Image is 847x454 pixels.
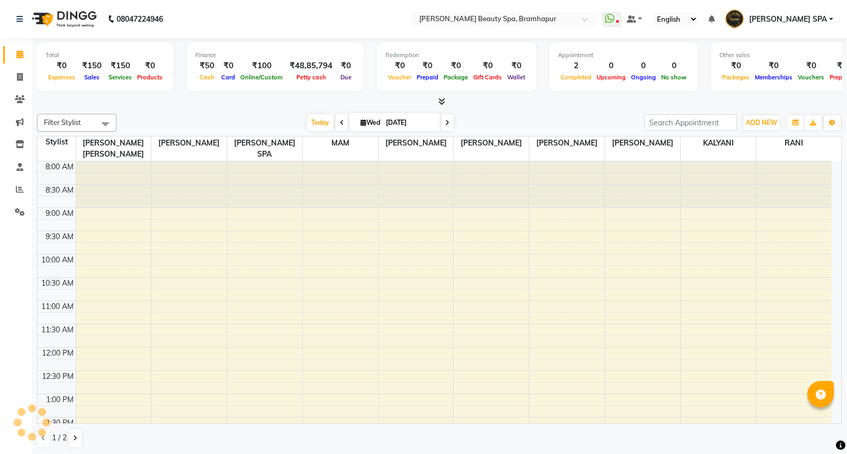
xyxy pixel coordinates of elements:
div: ₹0 [504,60,528,72]
span: Cash [197,74,217,81]
span: [PERSON_NAME] [529,137,605,150]
div: 12:00 PM [40,348,76,359]
span: Expenses [46,74,78,81]
div: ₹0 [219,60,238,72]
div: ₹48,85,794 [285,60,337,72]
div: 12:30 PM [40,371,76,382]
span: MAM [303,137,378,150]
div: ₹150 [78,60,106,72]
span: Vouchers [795,74,827,81]
span: [PERSON_NAME] [605,137,680,150]
img: ANANYA SPA [725,10,744,28]
div: 11:00 AM [39,301,76,312]
div: ₹0 [719,60,752,72]
div: Finance [195,51,355,60]
span: Prepaid [414,74,441,81]
span: Packages [719,74,752,81]
span: Wed [358,119,383,126]
div: ₹50 [195,60,219,72]
div: ₹0 [134,60,165,72]
span: Card [219,74,238,81]
span: Filter Stylist [44,118,81,126]
span: Services [106,74,134,81]
div: 11:30 AM [39,324,76,335]
div: 9:00 AM [43,208,76,219]
span: [PERSON_NAME] [454,137,529,150]
span: 1 / 2 [52,432,67,443]
span: [PERSON_NAME] [151,137,227,150]
span: Due [338,74,354,81]
div: 0 [628,60,659,72]
b: 08047224946 [116,4,163,34]
div: ₹0 [385,60,414,72]
span: Today [307,114,334,131]
div: 8:00 AM [43,161,76,172]
span: Package [441,74,471,81]
div: 10:00 AM [39,255,76,266]
div: Appointment [558,51,689,60]
div: Redemption [385,51,528,60]
img: logo [27,4,100,34]
div: ₹100 [238,60,285,72]
span: Ongoing [628,74,659,81]
span: Voucher [385,74,414,81]
span: RANI [756,137,832,150]
span: Gift Cards [471,74,504,81]
span: Completed [558,74,594,81]
span: Memberships [752,74,795,81]
div: 9:30 AM [43,231,76,242]
div: 1:30 PM [44,417,76,429]
span: [PERSON_NAME] [PERSON_NAME] [76,137,151,161]
div: ₹0 [752,60,795,72]
span: [PERSON_NAME] SPA [749,14,827,25]
span: Products [134,74,165,81]
div: ₹0 [337,60,355,72]
span: Online/Custom [238,74,285,81]
span: [PERSON_NAME] [379,137,454,150]
div: ₹0 [414,60,441,72]
div: ₹0 [46,60,78,72]
div: ₹150 [106,60,134,72]
div: Stylist [38,137,76,148]
span: Upcoming [594,74,628,81]
div: ₹0 [471,60,504,72]
button: ADD NEW [743,115,780,130]
input: 2025-09-03 [383,115,436,131]
div: ₹0 [441,60,471,72]
div: Total [46,51,165,60]
div: 1:00 PM [44,394,76,405]
div: 8:30 AM [43,185,76,196]
div: 0 [594,60,628,72]
span: Sales [82,74,102,81]
span: Petty cash [294,74,329,81]
div: 10:30 AM [39,278,76,289]
input: Search Appointment [644,114,737,131]
span: ADD NEW [746,119,777,126]
div: ₹0 [795,60,827,72]
span: No show [659,74,689,81]
span: [PERSON_NAME] SPA [227,137,302,161]
div: 2 [558,60,594,72]
span: KALYANI [681,137,756,150]
div: 0 [659,60,689,72]
span: Wallet [504,74,528,81]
